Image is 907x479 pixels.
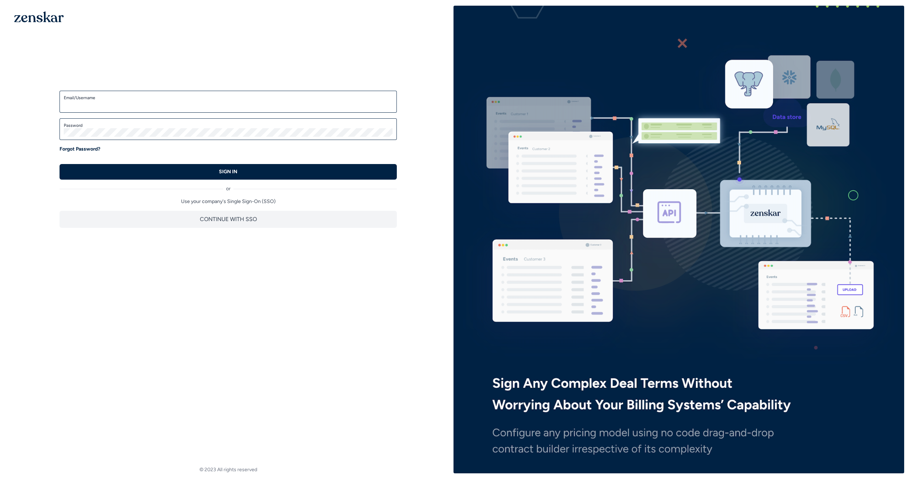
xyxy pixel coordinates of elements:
label: Email/Username [64,95,393,101]
p: SIGN IN [219,168,237,175]
img: 1OGAJ2xQqyY4LXKgY66KYq0eOWRCkrZdAb3gUhuVAqdWPZE9SRJmCz+oDMSn4zDLXe31Ii730ItAGKgCKgCCgCikA4Av8PJUP... [14,11,64,22]
footer: © 2023 All rights reserved [3,466,453,473]
div: or [60,180,397,192]
label: Password [64,123,393,128]
a: Forgot Password? [60,146,100,153]
button: CONTINUE WITH SSO [60,211,397,228]
button: SIGN IN [60,164,397,180]
p: Use your company's Single Sign-On (SSO) [60,198,397,205]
